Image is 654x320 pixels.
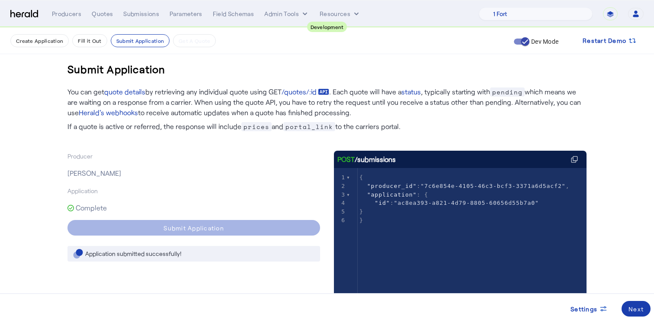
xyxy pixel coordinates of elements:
div: Quotes [92,10,113,18]
div: Development [307,22,347,32]
div: Parameters [170,10,202,18]
div: 6 [334,216,346,225]
button: Resources dropdown menu [320,10,361,18]
span: POST [337,154,355,165]
span: "producer_id" [367,183,417,189]
span: "7c6e854e-4105-46c3-bcf3-3371a6d5acf2" [420,183,565,189]
div: 1 [334,173,346,182]
div: Producers [52,10,81,18]
span: Complete [76,203,107,213]
h3: Submit Application [67,62,587,76]
span: : [359,200,539,206]
span: "ac8ea393-a821-4d79-8805-60656d55b7a0" [394,200,539,206]
span: prices [241,122,272,131]
img: Herald Logo [10,10,38,18]
button: Next [622,301,651,317]
span: "application" [367,191,417,198]
span: { [359,174,363,181]
div: Application submitted successfully! [85,249,182,258]
a: status [401,87,421,97]
span: "id" [375,200,390,206]
div: 5 [334,207,346,216]
button: Get A Quote [173,34,216,47]
span: Restart Demo [583,36,626,46]
button: Restart Demo [576,33,644,48]
div: Field Schemas [213,10,254,18]
span: } [359,208,363,215]
div: 2 [334,182,346,191]
button: Create Application [10,34,69,47]
div: Next [628,304,644,314]
span: Producer [67,147,93,160]
button: Submit Application [111,34,170,47]
span: Settings [571,304,597,314]
div: 3 [334,191,346,199]
herald-code-block: /submissions [334,151,587,289]
button: Settings [564,301,615,317]
a: quote details [104,87,145,97]
button: Fill it Out [72,34,107,47]
a: /quotes/:id [282,87,329,97]
div: 4 [334,199,346,207]
span: portal_link [283,122,335,131]
div: Submissions [123,10,159,18]
div: /submissions [337,154,396,165]
button: internal dropdown menu [264,10,309,18]
span: pending [490,87,525,97]
p: You can get by retrieving any individual quote using GET . Each quote will have a , typically sta... [67,76,587,118]
span: Application [67,182,98,194]
a: Herald's webhooks [79,107,138,118]
p: [PERSON_NAME] [67,161,320,185]
span: } [359,217,363,223]
label: Dev Mode [529,37,558,46]
span: : , [359,183,570,189]
p: If a quote is active or referred, the response will include and to the carriers portal. [67,118,587,132]
span: : { [359,191,428,198]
